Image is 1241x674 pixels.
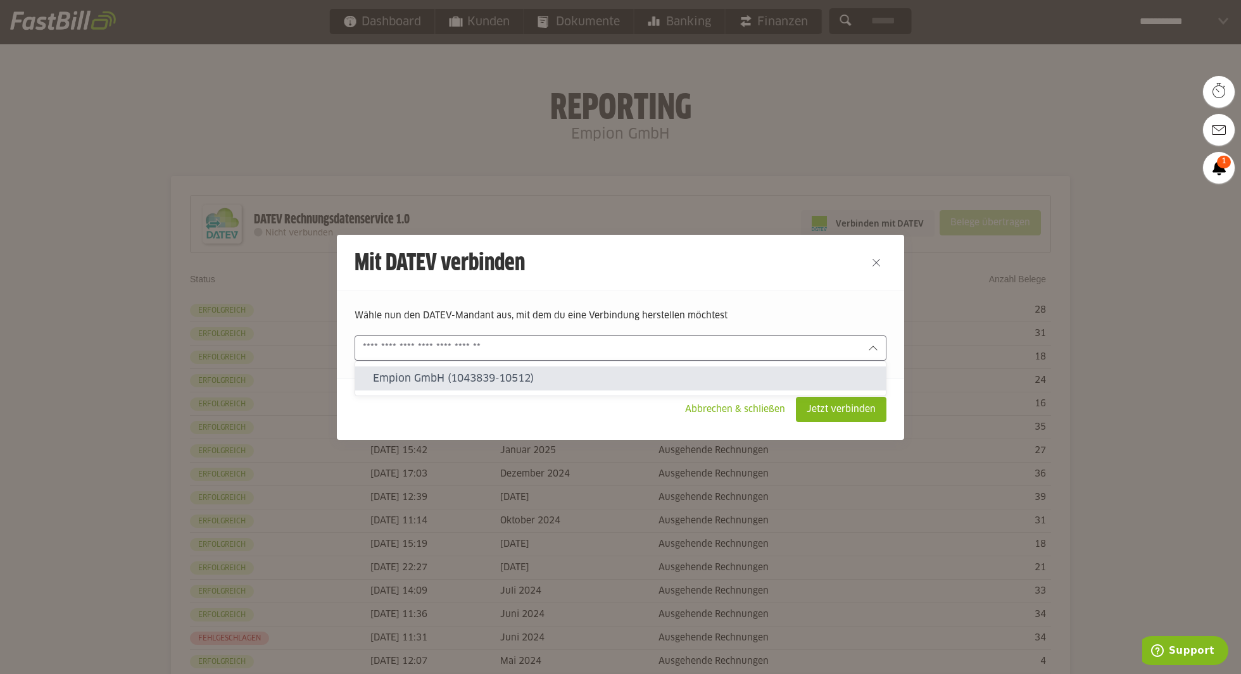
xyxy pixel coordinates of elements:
iframe: Öffnet ein Widget, in dem Sie weitere Informationen finden [1142,636,1228,668]
span: 1 [1217,156,1231,168]
sl-option: Empion GmbH (1043839-10512) [355,366,886,390]
sl-button: Abbrechen & schließen [674,397,796,422]
p: Wähle nun den DATEV-Mandant aus, mit dem du eine Verbindung herstellen möchtest [355,309,886,323]
sl-button: Jetzt verbinden [796,397,886,422]
a: 1 [1203,152,1235,184]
